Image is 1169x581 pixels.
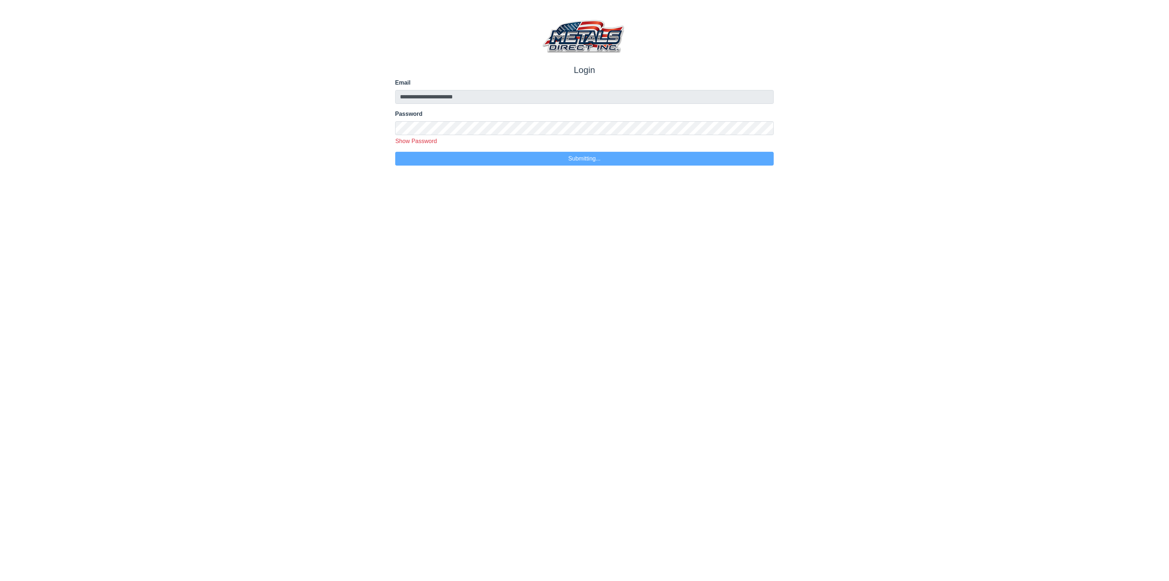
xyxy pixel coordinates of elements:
button: Show Password [393,137,440,146]
button: Submitting... [395,152,774,166]
span: Show Password [395,138,437,144]
label: Password [395,110,774,118]
span: Submitting... [568,155,601,162]
h1: Login [395,65,774,76]
label: Email [395,78,774,87]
